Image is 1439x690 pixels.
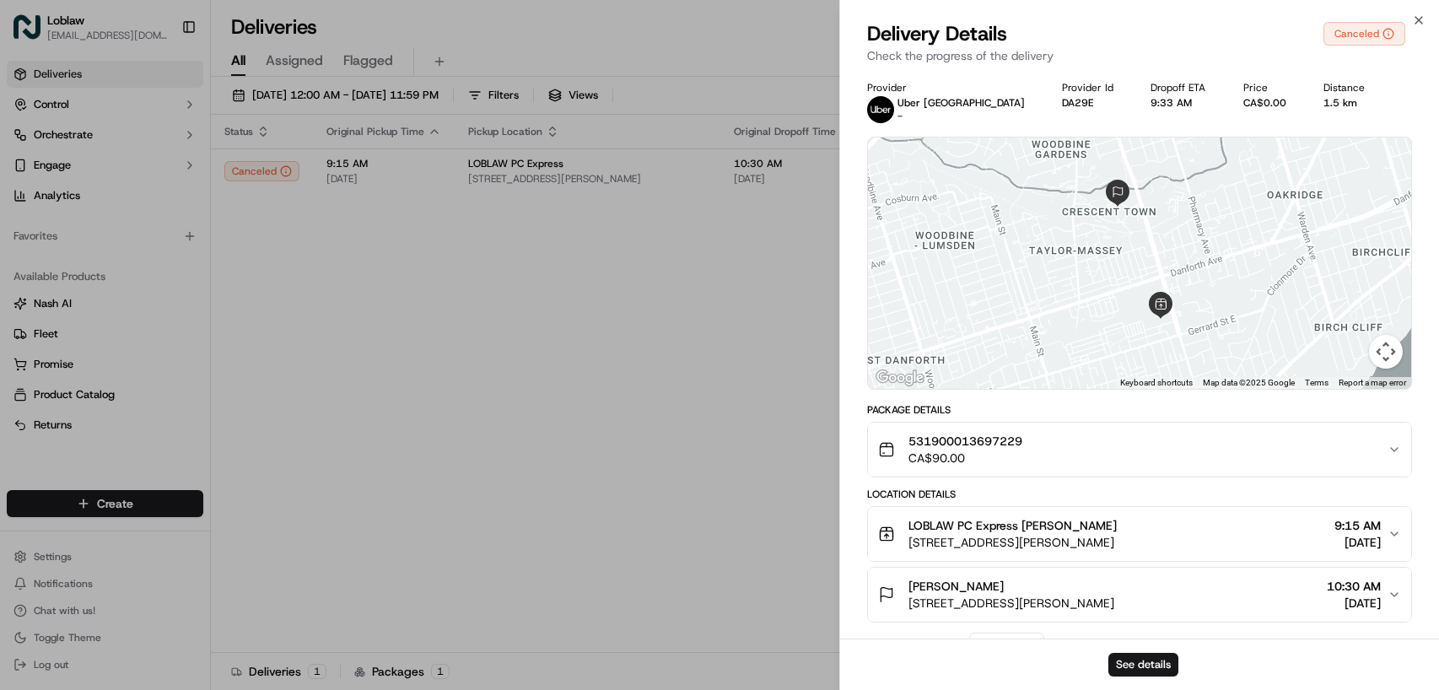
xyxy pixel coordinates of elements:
[1369,335,1403,369] button: Map camera controls
[897,96,1025,110] p: Uber [GEOGRAPHIC_DATA]
[1334,534,1381,551] span: [DATE]
[867,96,894,123] img: uber-new-logo.jpeg
[1203,378,1295,387] span: Map data ©2025 Google
[867,47,1412,64] p: Check the progress of the delivery
[1323,81,1375,94] div: Distance
[867,81,1035,94] div: Provider
[908,534,1117,551] span: [STREET_ADDRESS][PERSON_NAME]
[867,403,1412,417] div: Package Details
[867,20,1007,47] span: Delivery Details
[1108,653,1178,677] button: See details
[908,578,1004,595] span: [PERSON_NAME]
[867,636,959,650] div: Delivery Activity
[1305,378,1329,387] a: Terms (opens in new tab)
[908,595,1114,612] span: [STREET_ADDRESS][PERSON_NAME]
[1334,517,1381,534] span: 9:15 AM
[872,367,928,389] img: Google
[1323,22,1405,46] button: Canceled
[897,110,903,123] span: -
[1243,96,1296,110] div: CA$0.00
[1062,96,1093,110] button: DA29E
[868,507,1411,561] button: LOBLAW PC Express [PERSON_NAME][STREET_ADDRESS][PERSON_NAME]9:15 AM[DATE]
[872,367,928,389] a: Open this area in Google Maps (opens a new window)
[868,568,1411,622] button: [PERSON_NAME][STREET_ADDRESS][PERSON_NAME]10:30 AM[DATE]
[908,450,1022,466] span: CA$90.00
[1151,96,1215,110] div: 9:33 AM
[868,423,1411,477] button: 531900013697229CA$90.00
[1339,378,1406,387] a: Report a map error
[908,433,1022,450] span: 531900013697229
[969,633,1044,653] button: Add Event
[1151,81,1215,94] div: Dropoff ETA
[1062,81,1124,94] div: Provider Id
[867,488,1412,501] div: Location Details
[1243,81,1296,94] div: Price
[908,517,1117,534] span: LOBLAW PC Express [PERSON_NAME]
[1327,578,1381,595] span: 10:30 AM
[1327,595,1381,612] span: [DATE]
[1120,377,1193,389] button: Keyboard shortcuts
[1323,96,1375,110] div: 1.5 km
